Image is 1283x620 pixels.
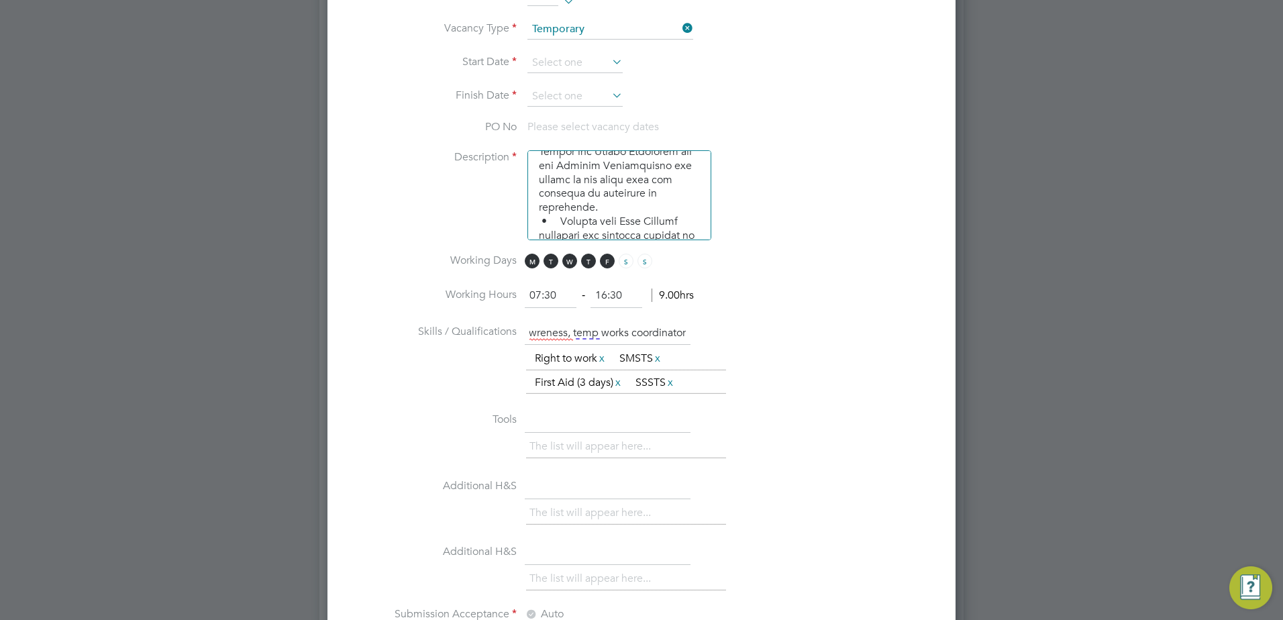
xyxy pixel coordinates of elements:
span: Please select vacancy dates [527,120,659,134]
span: 9.00hrs [652,289,694,302]
input: Select one [527,87,623,107]
span: ‐ [579,289,588,302]
label: Working Days [349,254,517,268]
button: Engage Resource Center [1229,566,1272,609]
label: Tools [349,413,517,427]
span: T [544,254,558,268]
li: SMSTS [614,350,668,368]
li: First Aid (3 days) [529,374,628,392]
li: Right to work [529,350,612,368]
a: x [613,374,623,391]
span: T [581,254,596,268]
span: W [562,254,577,268]
li: SSSTS [630,374,680,392]
label: PO No [349,120,517,134]
label: Start Date [349,55,517,69]
a: x [653,350,662,367]
label: Vacancy Type [349,21,517,36]
li: The list will appear here... [529,437,656,456]
label: Finish Date [349,89,517,103]
span: M [525,254,540,268]
a: x [666,374,675,391]
input: 17:00 [591,284,642,308]
label: Skills / Qualifications [349,325,517,339]
label: Description [349,150,517,164]
label: Additional H&S [349,479,517,493]
span: S [637,254,652,268]
label: Working Hours [349,288,517,302]
a: x [597,350,607,367]
span: F [600,254,615,268]
li: The list will appear here... [529,570,656,588]
span: S [619,254,633,268]
input: 08:00 [525,284,576,308]
li: The list will appear here... [529,504,656,522]
input: Select one [527,19,693,40]
label: Additional H&S [349,545,517,559]
input: Select one [527,53,623,73]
